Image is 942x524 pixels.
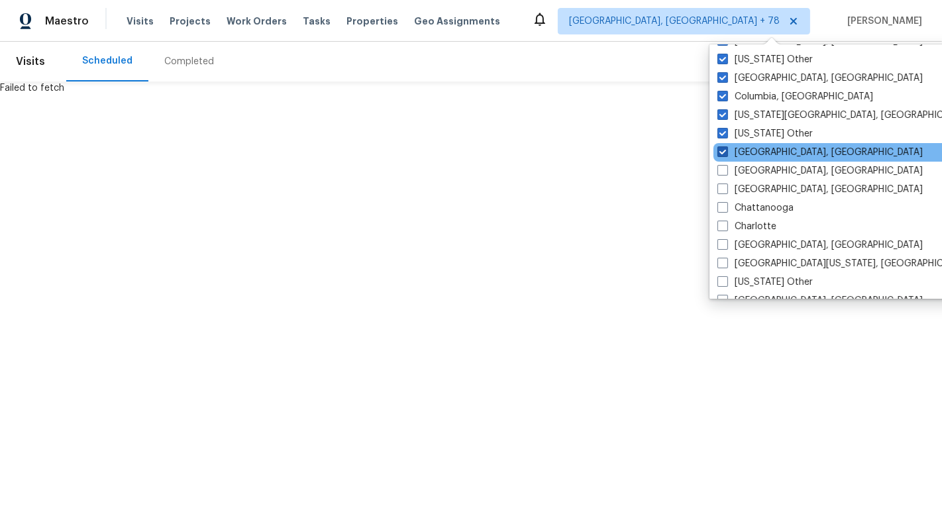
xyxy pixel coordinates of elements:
[45,15,89,28] span: Maestro
[227,15,287,28] span: Work Orders
[717,164,923,178] label: [GEOGRAPHIC_DATA], [GEOGRAPHIC_DATA]
[170,15,211,28] span: Projects
[717,90,873,103] label: Columbia, [GEOGRAPHIC_DATA]
[303,17,331,26] span: Tasks
[717,220,776,233] label: Charlotte
[717,146,923,159] label: [GEOGRAPHIC_DATA], [GEOGRAPHIC_DATA]
[127,15,154,28] span: Visits
[717,238,923,252] label: [GEOGRAPHIC_DATA], [GEOGRAPHIC_DATA]
[717,183,923,196] label: [GEOGRAPHIC_DATA], [GEOGRAPHIC_DATA]
[717,276,813,289] label: [US_STATE] Other
[717,72,923,85] label: [GEOGRAPHIC_DATA], [GEOGRAPHIC_DATA]
[569,15,780,28] span: [GEOGRAPHIC_DATA], [GEOGRAPHIC_DATA] + 78
[414,15,500,28] span: Geo Assignments
[346,15,398,28] span: Properties
[842,15,922,28] span: [PERSON_NAME]
[717,294,923,307] label: [GEOGRAPHIC_DATA], [GEOGRAPHIC_DATA]
[717,53,813,66] label: [US_STATE] Other
[717,201,794,215] label: Chattanooga
[717,127,813,140] label: [US_STATE] Other
[164,55,214,68] div: Completed
[16,47,45,76] span: Visits
[82,54,132,68] div: Scheduled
